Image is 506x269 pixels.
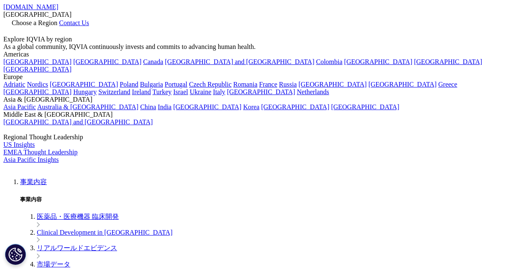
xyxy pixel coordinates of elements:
[3,149,77,156] a: EMEA Thought Leadership
[158,103,171,110] a: India
[3,36,503,43] div: Explore IQVIA by region
[3,96,503,103] div: Asia & [GEOGRAPHIC_DATA]
[3,141,35,148] a: US Insights
[12,19,57,26] span: Choose a Region
[5,244,26,265] button: Cookie 設定
[233,81,258,88] a: Romania
[3,73,503,81] div: Europe
[3,43,503,51] div: As a global community, IQVIA continuously invests and commits to advancing human health.
[344,58,412,65] a: [GEOGRAPHIC_DATA]
[297,88,329,95] a: Netherlands
[3,51,503,58] div: Americas
[140,103,156,110] a: China
[143,58,163,65] a: Canada
[37,103,138,110] a: Australia & [GEOGRAPHIC_DATA]
[259,81,278,88] a: France
[20,196,503,203] h5: 事業内容
[50,81,118,88] a: [GEOGRAPHIC_DATA]
[59,19,89,26] a: Contact Us
[316,58,342,65] a: Colombia
[213,88,225,95] a: Italy
[173,103,241,110] a: [GEOGRAPHIC_DATA]
[189,81,232,88] a: Czech Republic
[37,261,70,268] a: 市場データ
[3,58,72,65] a: [GEOGRAPHIC_DATA]
[73,88,97,95] a: Hungary
[190,88,212,95] a: Ukraine
[368,81,437,88] a: [GEOGRAPHIC_DATA]
[37,229,172,236] a: Clinical Development in [GEOGRAPHIC_DATA]
[3,3,59,10] a: [DOMAIN_NAME]
[227,88,295,95] a: [GEOGRAPHIC_DATA]
[140,81,163,88] a: Bulgaria
[132,88,151,95] a: Ireland
[243,103,259,110] a: Korea
[153,88,172,95] a: Turkey
[3,111,503,118] div: Middle East & [GEOGRAPHIC_DATA]
[3,156,59,163] a: Asia Pacific Insights
[3,81,25,88] a: Adriatic
[279,81,297,88] a: Russia
[3,88,72,95] a: [GEOGRAPHIC_DATA]
[173,88,188,95] a: Israel
[20,178,47,185] a: 事業内容
[299,81,367,88] a: [GEOGRAPHIC_DATA]
[165,81,187,88] a: Portugal
[37,213,119,220] a: 医薬品・医療機器 臨床開発
[438,81,457,88] a: Greece
[165,58,314,65] a: [GEOGRAPHIC_DATA] and [GEOGRAPHIC_DATA]
[73,58,141,65] a: [GEOGRAPHIC_DATA]
[3,11,503,18] div: [GEOGRAPHIC_DATA]
[3,103,36,110] a: Asia Pacific
[3,133,503,141] div: Regional Thought Leadership
[120,81,138,88] a: Poland
[261,103,329,110] a: [GEOGRAPHIC_DATA]
[3,66,72,73] a: [GEOGRAPHIC_DATA]
[37,244,117,251] a: リアルワールドエビデンス
[27,81,48,88] a: Nordics
[98,88,130,95] a: Switzerland
[414,58,482,65] a: [GEOGRAPHIC_DATA]
[3,118,153,126] a: [GEOGRAPHIC_DATA] and [GEOGRAPHIC_DATA]
[331,103,399,110] a: [GEOGRAPHIC_DATA]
